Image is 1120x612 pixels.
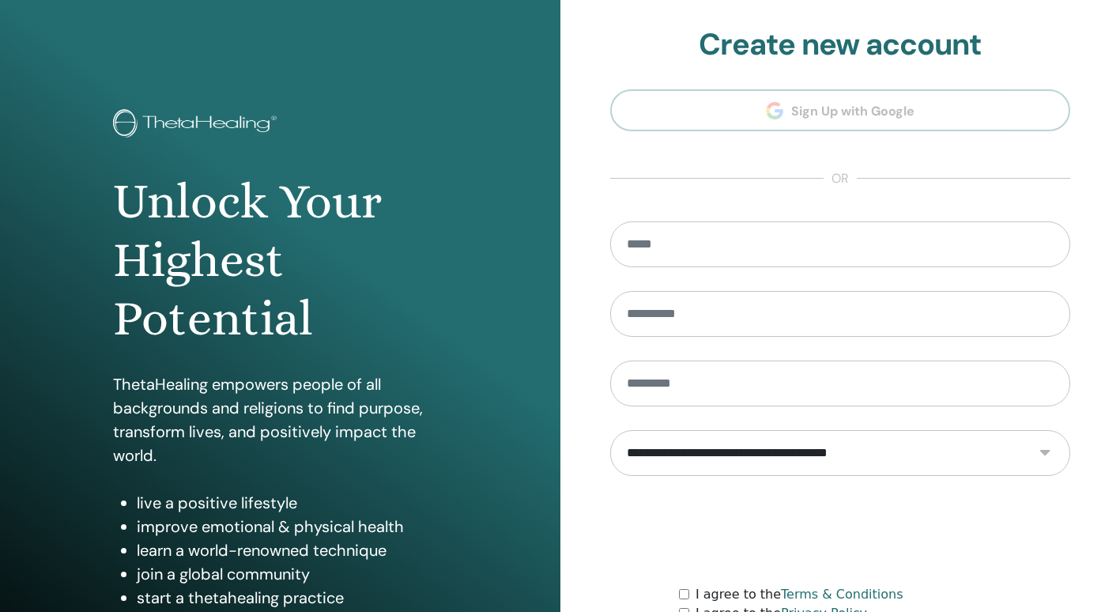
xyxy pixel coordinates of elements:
span: or [824,169,857,188]
li: start a thetahealing practice [137,586,447,610]
p: ThetaHealing empowers people of all backgrounds and religions to find purpose, transform lives, a... [113,372,447,467]
li: join a global community [137,562,447,586]
iframe: reCAPTCHA [720,500,960,561]
a: Terms & Conditions [781,587,903,602]
h1: Unlock Your Highest Potential [113,172,447,349]
li: learn a world-renowned technique [137,538,447,562]
li: improve emotional & physical health [137,515,447,538]
h2: Create new account [610,27,1071,63]
li: live a positive lifestyle [137,491,447,515]
label: I agree to the [696,585,903,604]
